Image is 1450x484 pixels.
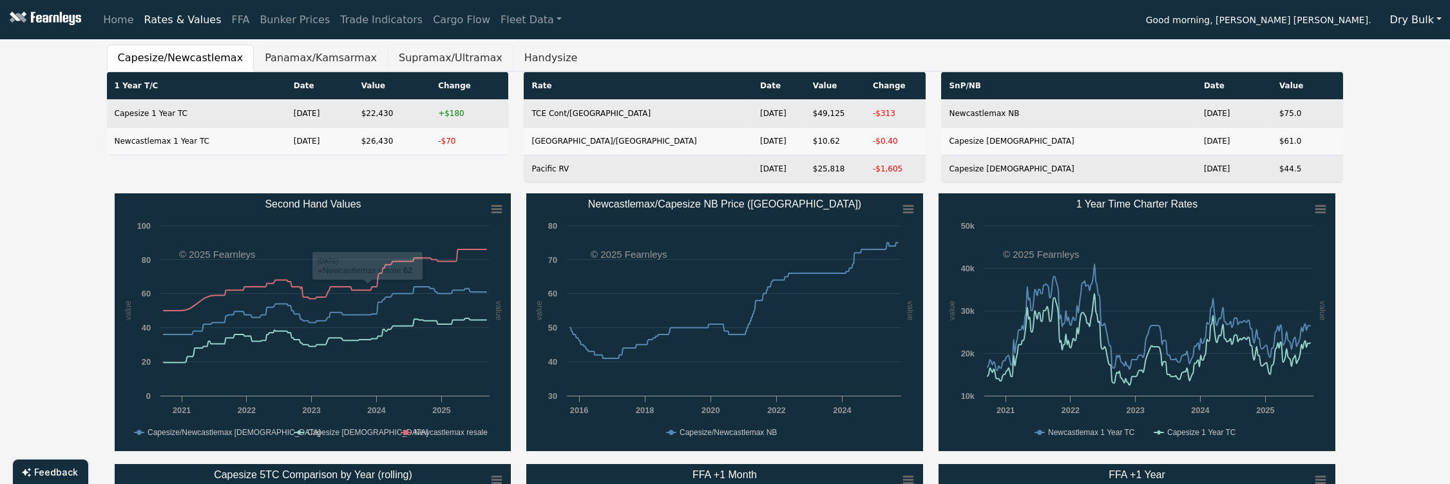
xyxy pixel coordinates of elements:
[388,44,513,72] button: Supramax/Ultramax
[1272,100,1344,128] td: $75.0
[865,128,926,155] td: -$0.40
[1257,405,1275,415] text: 2025
[237,405,255,415] text: 2022
[141,289,150,298] text: 60
[6,12,81,28] img: Fearnleys Logo
[141,323,150,333] text: 40
[414,428,487,437] text: Newcastlemax resale
[1109,469,1166,480] text: FFA +1 Year
[947,301,957,321] text: value
[107,100,286,128] td: Capesize 1 Year TC
[524,72,752,100] th: Rate
[805,100,865,128] td: $49,125
[526,193,923,451] svg: Newcastlemax/Capesize NB Price (China)
[570,405,588,415] text: 2016
[1196,72,1272,100] th: Date
[354,128,431,155] td: $26,430
[495,7,567,33] a: Fleet Data
[805,72,865,100] th: Value
[1196,100,1272,128] td: [DATE]
[227,7,255,33] a: FFA
[548,391,557,401] text: 30
[286,128,354,155] td: [DATE]
[1127,405,1145,415] text: 2023
[302,405,320,415] text: 2023
[1192,405,1210,415] text: 2024
[430,100,508,128] td: +$180
[768,405,786,415] text: 2022
[141,255,150,265] text: 80
[307,428,428,437] text: Capesize [DEMOGRAPHIC_DATA]
[961,221,975,231] text: 50k
[941,128,1196,155] td: Capesize [DEMOGRAPHIC_DATA]
[265,198,361,209] text: Second Hand Values
[115,193,511,451] svg: Second Hand Values
[286,72,354,100] th: Date
[98,7,138,33] a: Home
[865,155,926,183] td: -$1,605
[1167,428,1236,437] text: Capesize 1 Year TC
[961,391,975,401] text: 10k
[107,72,286,100] th: 1 Year T/C
[1272,72,1344,100] th: Value
[752,100,805,128] td: [DATE]
[286,100,354,128] td: [DATE]
[1272,128,1344,155] td: $61.0
[432,405,450,415] text: 2025
[354,100,431,128] td: $22,430
[961,306,975,316] text: 30k
[354,72,431,100] th: Value
[961,264,975,273] text: 40k
[534,301,544,321] text: value
[335,7,428,33] a: Trade Indicators
[430,128,508,155] td: -$70
[1196,128,1272,155] td: [DATE]
[941,100,1196,128] td: Newcastlemax NB
[139,7,227,33] a: Rates & Values
[865,72,926,100] th: Change
[961,349,975,358] text: 20k
[137,221,150,231] text: 100
[548,357,557,367] text: 40
[805,128,865,155] td: $10.62
[997,405,1015,415] text: 2021
[865,100,926,128] td: -$313
[588,198,861,210] text: Newcastlemax/Capesize NB Price ([GEOGRAPHIC_DATA])
[254,44,388,72] button: Panamax/Kamsarmax
[548,323,557,333] text: 50
[107,128,286,155] td: Newcastlemax 1 Year TC
[494,301,504,321] text: value
[172,405,190,415] text: 2021
[941,155,1196,183] td: Capesize [DEMOGRAPHIC_DATA]
[548,221,557,231] text: 80
[524,128,752,155] td: [GEOGRAPHIC_DATA]/[GEOGRAPHIC_DATA]
[906,301,915,321] text: value
[1318,301,1328,321] text: value
[548,289,557,298] text: 60
[122,301,132,321] text: value
[591,249,667,260] text: © 2025 Fearnleys
[367,405,386,415] text: 2024
[1272,155,1344,183] td: $44.5
[1003,249,1080,260] text: © 2025 Fearnleys
[805,155,865,183] td: $25,818
[692,469,757,480] text: FFA +1 Month
[636,405,654,415] text: 2018
[752,128,805,155] td: [DATE]
[428,7,495,33] a: Cargo Flow
[941,72,1196,100] th: SnP/NB
[1062,405,1080,415] text: 2022
[148,428,321,437] text: Capesize/Newcastlemax [DEMOGRAPHIC_DATA]
[1146,10,1371,32] span: Good morning, [PERSON_NAME] [PERSON_NAME].
[752,72,805,100] th: Date
[524,100,752,128] td: TCE Cont/[GEOGRAPHIC_DATA]
[1076,198,1198,209] text: 1 Year Time Charter Rates
[513,44,589,72] button: Handysize
[524,155,752,183] td: Pacific RV
[1196,155,1272,183] td: [DATE]
[214,469,412,480] text: Capesize 5TC Comparison by Year (rolling)
[680,428,777,437] text: Capesize/Newcastlemax NB
[107,44,254,72] button: Capesize/Newcastlemax
[430,72,508,100] th: Change
[548,255,557,265] text: 70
